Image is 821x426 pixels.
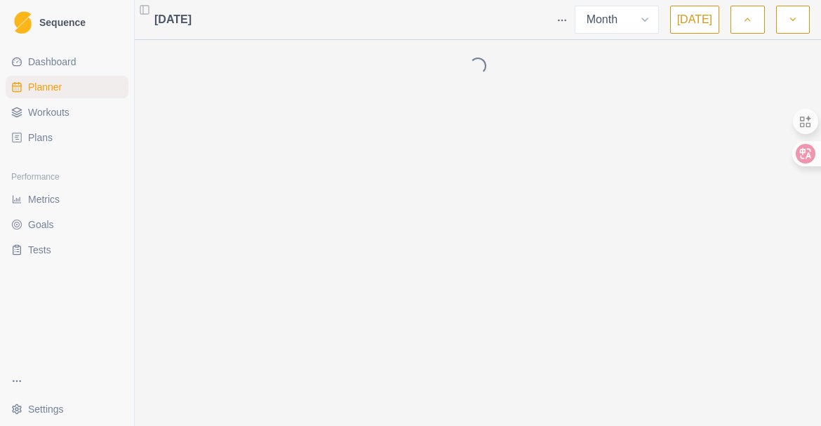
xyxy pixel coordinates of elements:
span: Planner [28,80,62,94]
button: Settings [6,398,128,420]
span: Tests [28,243,51,257]
span: Plans [28,131,53,145]
a: LogoSequence [6,6,128,39]
span: Dashboard [28,55,76,69]
a: Metrics [6,188,128,211]
a: Tests [6,239,128,261]
span: [DATE] [154,11,192,28]
a: Goals [6,213,128,236]
a: Planner [6,76,128,98]
span: Sequence [39,18,86,27]
span: Goals [28,218,54,232]
span: Metrics [28,192,60,206]
a: Workouts [6,101,128,124]
button: [DATE] [670,6,719,34]
div: Performance [6,166,128,188]
span: Workouts [28,105,69,119]
a: Plans [6,126,128,149]
a: Dashboard [6,51,128,73]
img: Logo [14,11,32,34]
